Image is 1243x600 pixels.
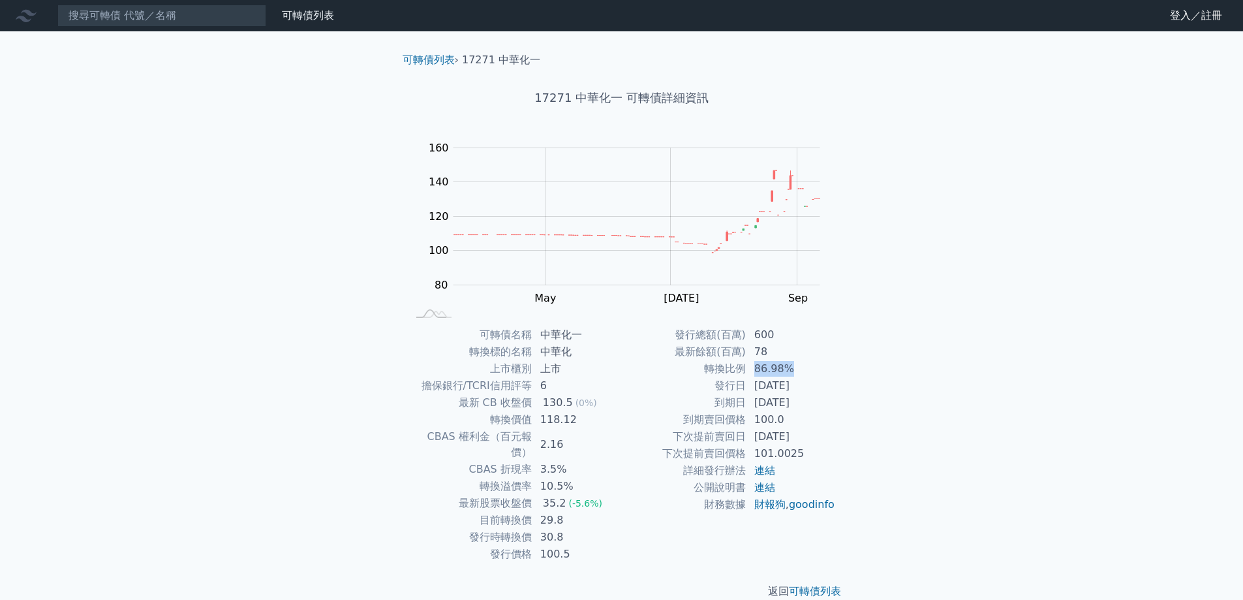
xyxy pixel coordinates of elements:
[532,377,622,394] td: 6
[540,395,575,411] div: 130.5
[408,411,532,428] td: 轉換價值
[532,428,622,461] td: 2.16
[408,529,532,546] td: 發行時轉換價
[746,496,836,513] td: ,
[532,343,622,360] td: 中華化
[532,461,622,478] td: 3.5%
[1159,5,1233,26] a: 登入／註冊
[408,546,532,563] td: 發行價格
[622,428,746,445] td: 下次提前賣回日
[403,52,459,68] li: ›
[534,292,556,304] tspan: May
[622,360,746,377] td: 轉換比例
[408,360,532,377] td: 上市櫃別
[622,394,746,411] td: 到期日
[403,54,455,66] a: 可轉債列表
[622,326,746,343] td: 發行總額(百萬)
[664,292,699,304] tspan: [DATE]
[57,5,266,27] input: 搜尋可轉債 代號／名稱
[408,377,532,394] td: 擔保銀行/TCRI信用評等
[746,411,836,428] td: 100.0
[746,394,836,411] td: [DATE]
[435,279,448,291] tspan: 80
[746,377,836,394] td: [DATE]
[408,478,532,495] td: 轉換溢價率
[408,326,532,343] td: 可轉債名稱
[532,512,622,529] td: 29.8
[540,496,569,511] div: 35.2
[532,326,622,343] td: 中華化一
[532,360,622,377] td: 上市
[408,428,532,461] td: CBAS 權利金（百元報價）
[429,244,449,257] tspan: 100
[392,89,852,107] h1: 17271 中華化一 可轉債詳細資訊
[788,292,808,304] tspan: Sep
[746,445,836,462] td: 101.0025
[789,585,841,597] a: 可轉債列表
[408,394,532,411] td: 最新 CB 收盤價
[568,498,602,509] span: (-5.6%)
[622,496,746,513] td: 財務數據
[532,411,622,428] td: 118.12
[575,398,597,408] span: (0%)
[532,546,622,563] td: 100.5
[622,377,746,394] td: 發行日
[622,462,746,479] td: 詳細發行辦法
[408,512,532,529] td: 目前轉換價
[746,326,836,343] td: 600
[622,479,746,496] td: 公開說明書
[622,343,746,360] td: 最新餘額(百萬)
[429,210,449,223] tspan: 120
[408,461,532,478] td: CBAS 折現率
[282,9,334,22] a: 可轉債列表
[408,495,532,512] td: 最新股票收盤價
[789,498,835,511] a: goodinfo
[408,343,532,360] td: 轉換標的名稱
[429,142,449,154] tspan: 160
[746,428,836,445] td: [DATE]
[754,464,775,477] a: 連結
[622,411,746,428] td: 到期賣回價格
[462,52,540,68] li: 17271 中華化一
[532,529,622,546] td: 30.8
[754,481,775,494] a: 連結
[429,176,449,188] tspan: 140
[754,498,786,511] a: 財報狗
[422,142,840,331] g: Chart
[532,478,622,495] td: 10.5%
[622,445,746,462] td: 下次提前賣回價格
[746,343,836,360] td: 78
[746,360,836,377] td: 86.98%
[392,584,852,599] p: 返回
